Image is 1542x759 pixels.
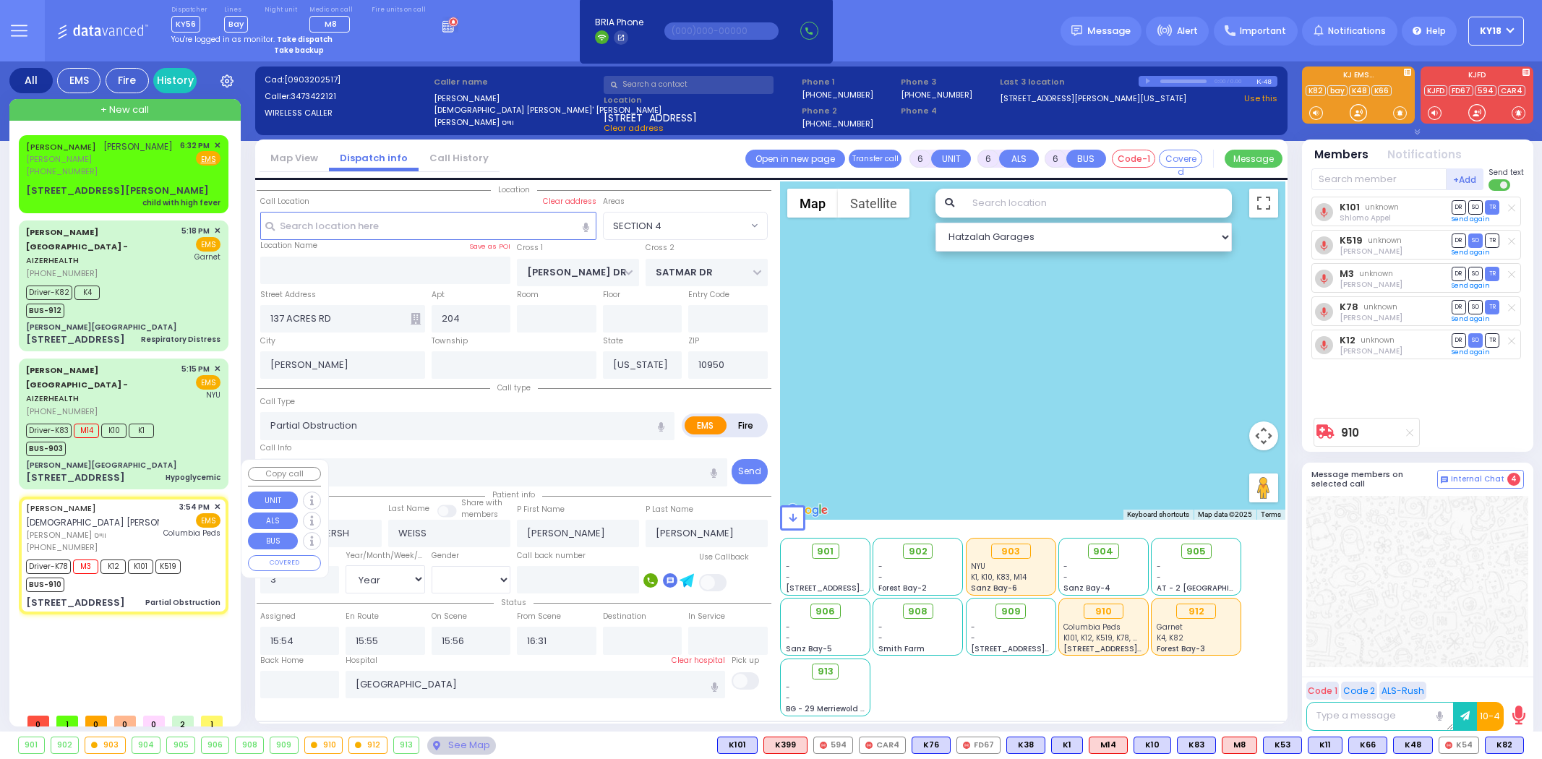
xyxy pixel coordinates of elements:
[260,240,317,252] label: Location Name
[1066,150,1106,168] button: BUS
[26,364,128,404] a: AIZERHEALTH
[1468,333,1483,347] span: SO
[100,103,149,117] span: + New call
[1359,268,1393,279] span: unknown
[688,335,699,347] label: ZIP
[1327,85,1348,96] a: bay
[260,655,304,666] label: Back Home
[784,501,831,520] a: Open this area in Google Maps (opens a new window)
[604,111,697,122] span: [STREET_ADDRESS]
[732,655,759,666] label: Pick up
[260,151,329,165] a: Map View
[284,74,340,85] span: [0903202517]
[346,611,379,622] label: En Route
[260,289,316,301] label: Street Address
[1051,737,1083,754] div: BLS
[1084,604,1123,619] div: 910
[1159,150,1202,168] button: Covered
[1368,235,1402,246] span: unknown
[26,442,66,456] span: BUS-903
[1087,24,1131,38] span: Message
[103,140,173,153] span: [PERSON_NAME]
[1387,147,1462,163] button: Notifications
[461,509,498,520] span: members
[1445,742,1452,749] img: red-radio-icon.svg
[971,583,1017,593] span: Sanz Bay-6
[19,737,44,753] div: 901
[214,140,220,152] span: ✕
[166,472,220,483] div: Hypoglycemic
[26,286,72,300] span: Driver-K82
[1507,473,1520,486] span: 4
[427,737,495,755] div: See map
[1452,215,1490,223] a: Send again
[196,375,220,390] span: EMS
[26,541,98,553] span: [PHONE_NUMBER]
[688,611,725,622] label: In Service
[1311,168,1447,190] input: Search member
[325,18,337,30] span: M8
[1341,682,1377,700] button: Code 2
[1225,150,1282,168] button: Message
[1093,544,1113,559] span: 904
[1157,572,1161,583] span: -
[1306,682,1339,700] button: Code 1
[1379,682,1426,700] button: ALS-Rush
[167,737,194,753] div: 905
[26,471,125,485] div: [STREET_ADDRESS]
[1485,300,1499,314] span: TR
[1308,737,1342,754] div: BLS
[517,242,543,254] label: Cross 1
[1340,268,1354,279] a: M3
[201,154,216,165] u: EMS
[1089,737,1128,754] div: ALS
[74,286,100,300] span: K4
[494,597,534,608] span: Status
[1441,476,1448,484] img: comment-alt.png
[206,390,220,400] span: NYU
[838,189,909,218] button: Show satellite imagery
[26,141,96,153] a: [PERSON_NAME]
[878,572,883,583] span: -
[763,737,808,754] div: ALS
[1393,737,1433,754] div: BLS
[214,501,220,513] span: ✕
[141,334,220,345] div: Respiratory Distress
[1447,168,1484,190] button: +Add
[604,122,664,134] span: Clear address
[646,504,693,515] label: P Last Name
[277,34,333,45] strong: Take dispatch
[224,16,248,33] span: Bay
[143,716,165,726] span: 0
[1157,561,1161,572] span: -
[603,212,768,239] span: SECTION 4
[1340,202,1360,213] a: K101
[305,737,343,753] div: 910
[265,74,429,86] label: Cad:
[214,225,220,237] span: ✕
[901,105,995,117] span: Phone 4
[688,289,729,301] label: Entry Code
[26,166,98,177] span: [PHONE_NUMBER]
[1306,85,1326,96] a: K82
[132,737,160,753] div: 904
[1006,737,1045,754] div: BLS
[786,572,790,583] span: -
[26,529,159,541] span: [PERSON_NAME] ווייס
[802,105,896,117] span: Phone 2
[26,322,176,333] div: [PERSON_NAME][GEOGRAPHIC_DATA]
[1157,583,1264,593] span: AT - 2 [GEOGRAPHIC_DATA]
[912,737,951,754] div: BLS
[181,364,210,374] span: 5:15 PM
[1314,147,1368,163] button: Members
[57,22,153,40] img: Logo
[432,335,468,347] label: Township
[685,416,727,434] label: EMS
[9,68,53,93] div: All
[260,611,296,622] label: Assigned
[1452,348,1490,356] a: Send again
[543,196,596,207] label: Clear address
[1263,737,1302,754] div: BLS
[991,544,1031,559] div: 903
[1249,421,1278,450] button: Map camera controls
